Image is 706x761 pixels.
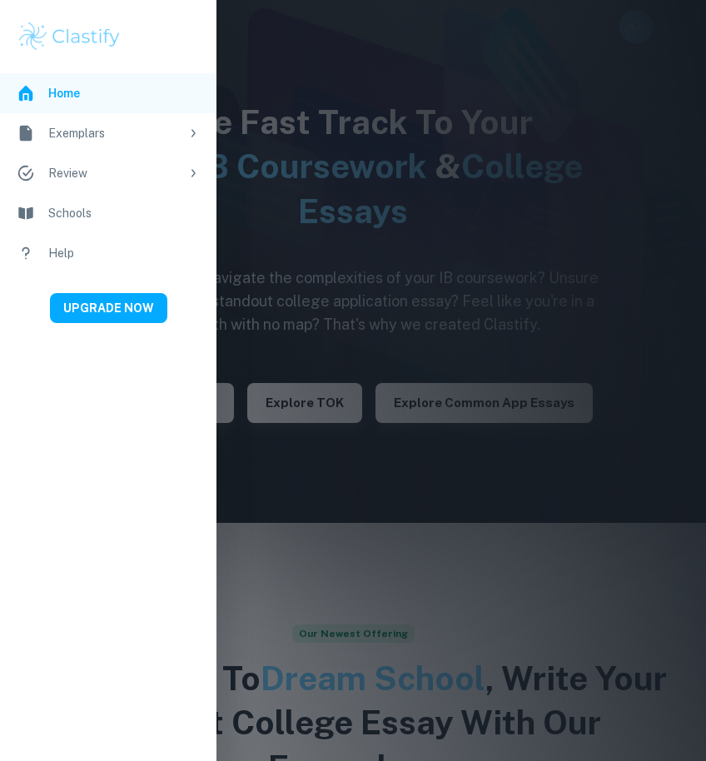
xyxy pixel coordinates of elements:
[48,204,200,222] div: Schools
[48,244,200,262] div: Help
[50,293,167,323] button: UPGRADE NOW
[17,20,122,53] img: Clastify logo
[48,124,180,142] div: Exemplars
[48,84,200,102] div: Home
[48,164,180,182] div: Review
